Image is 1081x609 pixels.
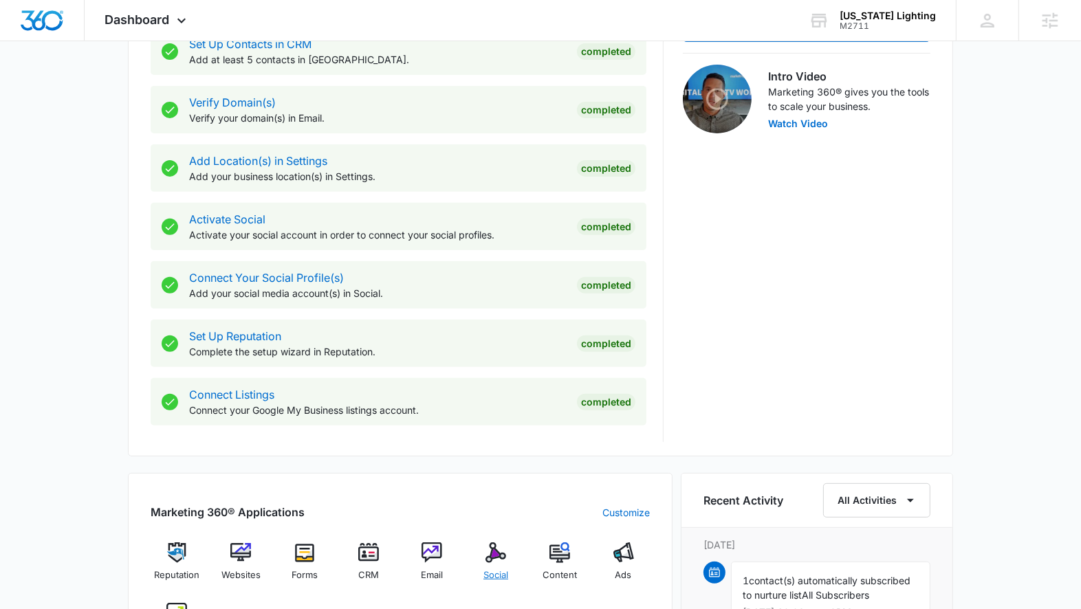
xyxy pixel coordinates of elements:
[189,37,312,51] a: Set Up Contacts in CRM
[802,589,869,601] span: All Subscribers
[189,212,265,226] a: Activate Social
[189,271,344,285] a: Connect Your Social Profile(s)
[683,65,752,133] img: Intro Video
[342,542,395,592] a: CRM
[105,12,170,27] span: Dashboard
[840,10,936,21] div: account name
[577,102,635,118] div: Completed
[292,568,318,582] span: Forms
[358,568,379,582] span: CRM
[768,68,930,85] h3: Intro Video
[406,542,459,592] a: Email
[151,504,305,520] h2: Marketing 360® Applications
[189,228,566,242] p: Activate your social account in order to connect your social profiles.
[151,542,204,592] a: Reputation
[189,52,566,67] p: Add at least 5 contacts in [GEOGRAPHIC_DATA].
[743,575,749,586] span: 1
[189,388,274,401] a: Connect Listings
[421,568,443,582] span: Email
[470,542,523,592] a: Social
[154,568,199,582] span: Reputation
[534,542,587,592] a: Content
[189,344,566,359] p: Complete the setup wizard in Reputation.
[703,538,930,552] p: [DATE]
[602,505,650,520] a: Customize
[189,286,566,300] p: Add your social media account(s) in Social.
[577,43,635,60] div: Completed
[577,335,635,352] div: Completed
[703,492,783,509] h6: Recent Activity
[189,169,566,184] p: Add your business location(s) in Settings.
[577,277,635,294] div: Completed
[768,119,828,129] button: Watch Video
[823,483,930,518] button: All Activities
[577,394,635,410] div: Completed
[577,160,635,177] div: Completed
[279,542,331,592] a: Forms
[597,542,650,592] a: Ads
[743,575,910,601] span: contact(s) automatically subscribed to nurture list
[189,154,327,168] a: Add Location(s) in Settings
[189,329,281,343] a: Set Up Reputation
[189,111,566,125] p: Verify your domain(s) in Email.
[768,85,930,113] p: Marketing 360® gives you the tools to scale your business.
[215,542,267,592] a: Websites
[543,568,577,582] span: Content
[221,568,261,582] span: Websites
[577,219,635,235] div: Completed
[189,96,276,109] a: Verify Domain(s)
[840,21,936,31] div: account id
[483,568,508,582] span: Social
[615,568,632,582] span: Ads
[189,403,566,417] p: Connect your Google My Business listings account.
